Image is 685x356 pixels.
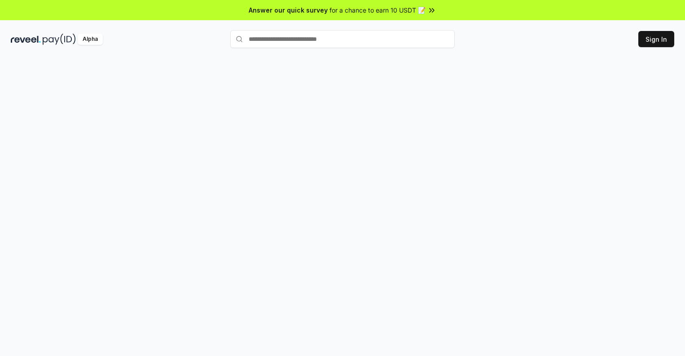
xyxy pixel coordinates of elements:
[638,31,674,47] button: Sign In
[329,5,426,15] span: for a chance to earn 10 USDT 📝
[78,34,103,45] div: Alpha
[11,34,41,45] img: reveel_dark
[43,34,76,45] img: pay_id
[249,5,328,15] span: Answer our quick survey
